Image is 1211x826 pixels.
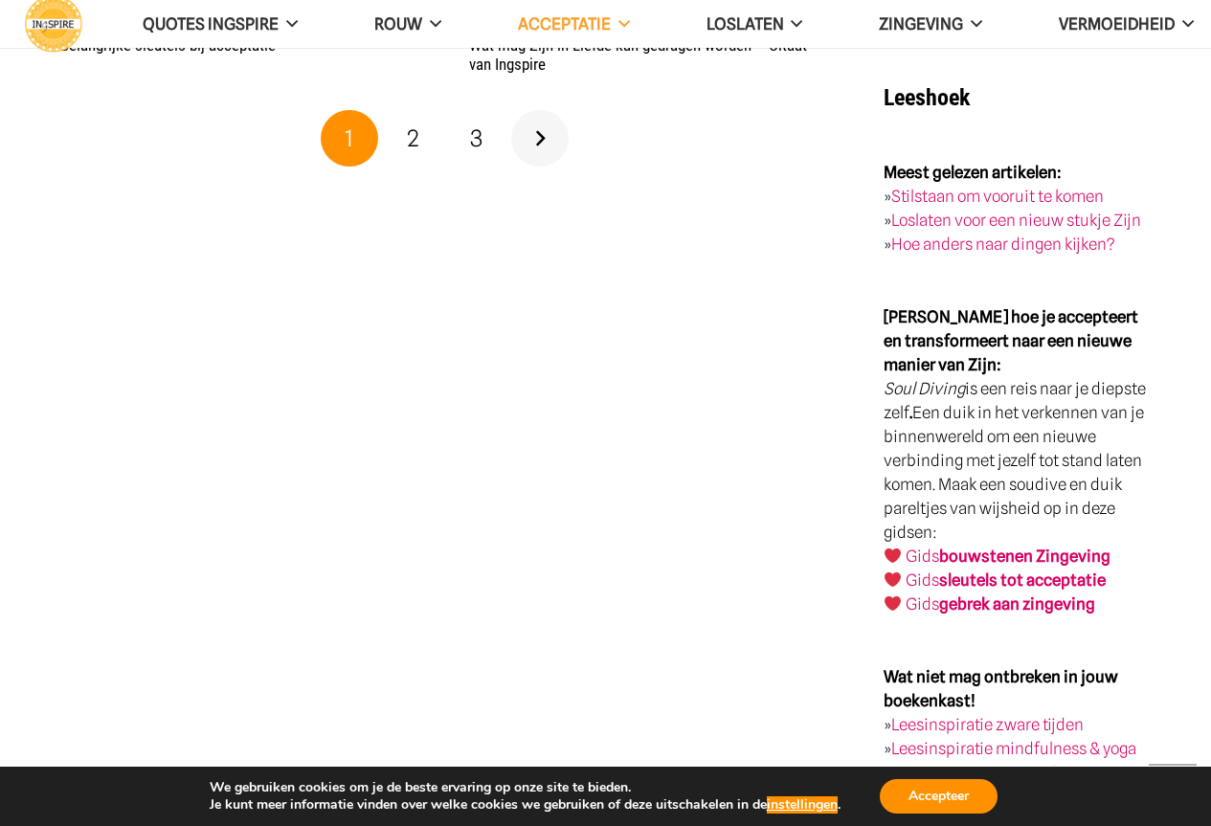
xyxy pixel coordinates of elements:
[706,14,784,33] span: Loslaten
[321,110,378,167] span: Pagina 1
[884,379,965,398] em: Soul Diving
[906,547,1110,566] a: Gidsbouwstenen Zingeving
[885,547,901,564] img: ❤
[891,187,1104,206] a: Stilstaan om vooruit te komen
[891,234,1115,254] a: Hoe anders naar dingen kijken?
[879,14,963,33] span: Zingeving
[407,124,419,152] span: 2
[906,570,1106,590] a: Gidssleutels tot acceptatie
[518,14,611,33] span: Acceptatie
[884,161,1151,257] p: » » »
[884,84,970,111] strong: Leeshoek
[939,570,1106,590] strong: sleutels tot acceptatie
[210,779,841,796] p: We gebruiken cookies om je de beste ervaring op onze site te bieden.
[880,779,998,814] button: Accepteer
[143,14,279,33] span: QUOTES INGSPIRE
[884,665,1151,785] p: » » »
[939,594,1095,614] strong: gebrek aan zingeving
[909,403,912,422] strong: .
[906,594,1095,614] a: Gidsgebrek aan zingeving
[885,595,901,612] img: ❤
[60,35,276,55] a: Belangrijke sleutels bij acceptatie
[891,739,1136,758] a: Leesinspiratie mindfulness & yoga
[891,763,1104,782] a: Leesinspiratie spirituele groei
[939,547,1110,566] strong: bouwstenen Zingeving
[345,124,353,152] span: 1
[469,35,807,74] a: Wat mag Zijn in Liefde kan gedragen worden – Citaat van Ingspire
[767,796,838,814] button: instellingen
[885,571,901,588] img: ❤
[891,715,1084,734] a: Leesinspiratie zware tijden
[1059,14,1175,33] span: VERMOEIDHEID
[384,110,441,167] a: Pagina 2
[470,124,482,152] span: 3
[1149,764,1197,812] a: Terug naar top
[448,110,505,167] a: Pagina 3
[210,796,841,814] p: Je kunt meer informatie vinden over welke cookies we gebruiken of deze uitschakelen in de .
[884,163,1062,182] strong: Meest gelezen artikelen:
[884,305,1151,616] p: is een reis naar je diepste zelf Een duik in het verkennen van je binnenwereld om een nieuwe verb...
[884,667,1118,710] strong: Wat niet mag ontbreken in jouw boekenkast!
[374,14,422,33] span: ROUW
[884,307,1138,374] strong: [PERSON_NAME] hoe je accepteert en transformeert naar een nieuwe manier van Zijn:
[891,211,1141,230] a: Loslaten voor een nieuw stukje Zijn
